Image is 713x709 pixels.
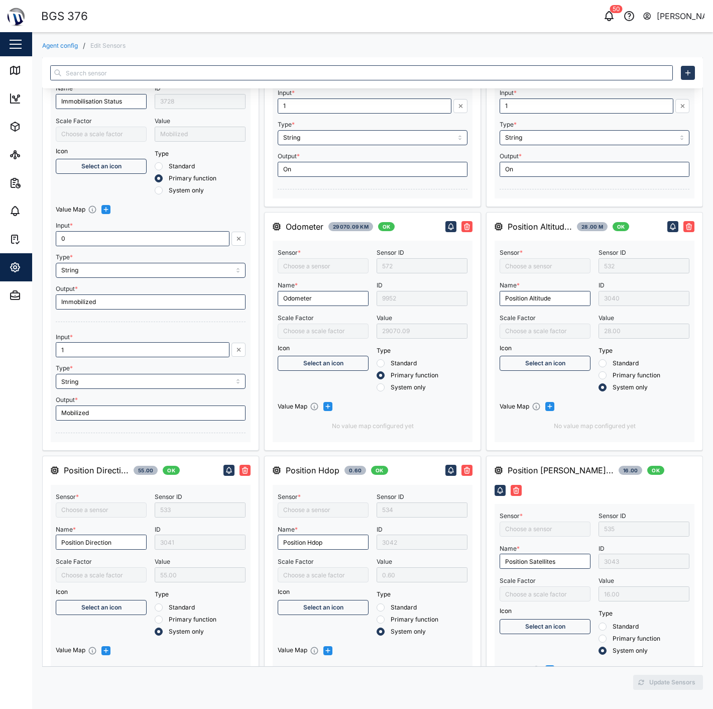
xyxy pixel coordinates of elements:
label: Primary function [385,616,438,624]
div: Value Map [56,205,85,215]
div: Position [PERSON_NAME]... [508,464,614,477]
button: Select an icon [500,356,590,371]
button: Select an icon [56,600,147,615]
label: Type [56,365,73,372]
label: Type [56,254,73,261]
span: Select an icon [303,356,343,370]
span: Select an icon [525,356,565,370]
label: Sensor ID [155,493,182,500]
label: Value [599,577,614,584]
button: Select an icon [56,159,147,174]
label: Name [500,545,520,552]
label: Type [278,121,295,128]
label: Sensor [500,513,523,520]
label: Scale Factor [56,118,92,125]
label: Value [599,315,614,322]
span: OK [652,466,660,474]
label: Primary function [385,371,438,379]
label: Value [377,315,392,322]
div: Icon [500,606,590,616]
button: [PERSON_NAME] [642,9,705,23]
div: Type [599,346,689,356]
div: Position Directi... [64,464,129,477]
label: ID [155,526,161,533]
label: Standard [385,603,417,612]
div: Value Map [278,646,307,655]
div: Tasks [26,234,54,245]
label: Name [56,526,76,533]
label: Sensor [278,493,301,500]
span: Select an icon [525,620,565,634]
label: Primary function [607,635,660,643]
div: Position Hdop [286,464,339,477]
div: No value map configured yet [500,422,689,431]
label: Type [500,121,517,128]
label: Primary function [163,174,216,182]
div: Value Map [500,665,529,674]
label: ID [599,545,605,552]
div: Value Map [56,646,85,655]
label: Scale Factor [500,315,536,322]
div: Sites [26,149,50,160]
div: Icon [278,344,369,353]
img: Main Logo [5,5,27,27]
label: Input [278,89,295,96]
div: Edit Sensors [90,43,126,49]
label: Scale Factor [500,577,536,584]
label: Output [56,396,78,403]
div: Type [155,149,246,159]
label: Standard [607,623,639,631]
label: Input [56,334,73,341]
div: Icon [56,587,147,597]
div: / [83,42,85,49]
label: Primary function [163,616,216,624]
span: Select an icon [81,159,122,173]
div: Settings [26,262,62,273]
span: 29070.09 km [333,223,369,231]
label: Output [56,285,78,292]
span: OK [167,466,175,474]
label: Output [500,153,522,160]
span: OK [617,223,625,231]
label: Standard [163,603,195,612]
span: 0.60 [349,466,362,474]
label: Value [155,558,170,565]
label: System only [607,383,648,391]
div: Dashboard [26,93,71,104]
label: Name [500,282,520,289]
div: Type [599,609,689,619]
label: Value [377,558,392,565]
label: Sensor [500,249,523,256]
label: Value [155,118,170,125]
label: System only [385,383,426,391]
label: Output [278,153,300,160]
span: OK [376,466,384,474]
div: Value Map [500,402,529,412]
div: Assets [26,121,57,132]
label: System only [163,628,204,636]
label: Input [500,89,517,96]
label: ID [377,282,383,289]
button: Select an icon [278,356,369,371]
label: Sensor ID [599,249,626,256]
div: Type [377,590,467,599]
input: Search sensor [50,65,673,80]
div: Icon [278,587,369,597]
label: Name [278,282,298,289]
div: Admin [26,290,56,301]
div: [PERSON_NAME] [657,10,705,23]
label: Standard [385,359,417,367]
label: Scale Factor [56,558,92,565]
label: Standard [607,359,639,367]
div: BGS 376 [41,8,88,25]
span: OK [383,223,391,231]
label: Input [56,222,73,229]
label: ID [599,282,605,289]
label: Sensor [56,493,79,500]
label: ID [377,526,383,533]
div: Icon [500,344,590,353]
label: Scale Factor [278,315,314,322]
label: System only [607,647,648,655]
div: Reports [26,177,60,188]
span: Select an icon [303,600,343,615]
